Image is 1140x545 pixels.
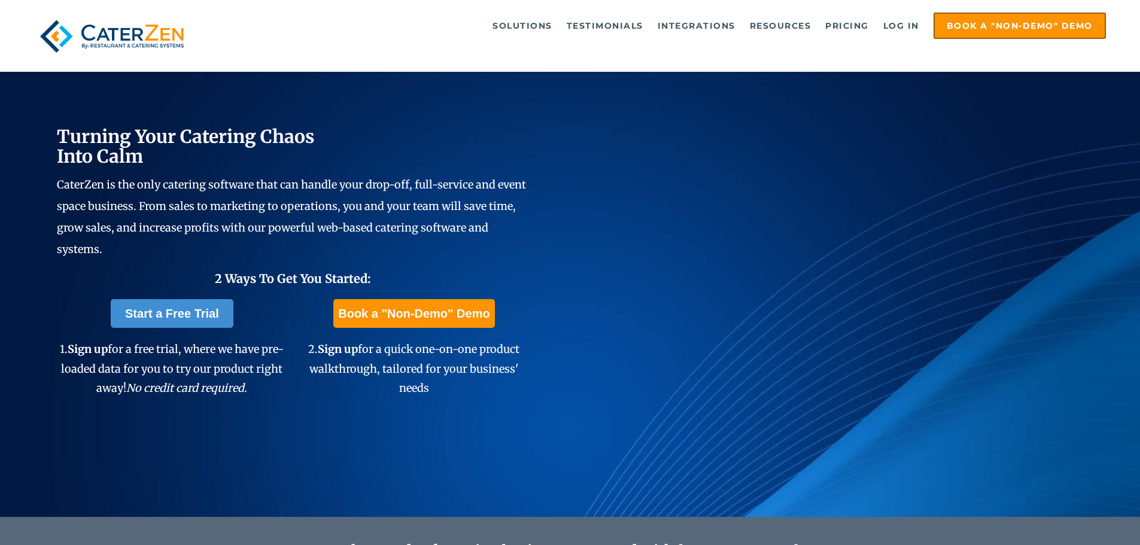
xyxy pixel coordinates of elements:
a: Testimonials [561,14,649,38]
span: CaterZen is the only catering software that can handle your drop-off, full-service and event spac... [57,178,526,256]
a: Pricing [819,14,875,38]
a: Integrations [652,14,741,38]
span: Turning Your Catering Chaos Into Calm [57,125,315,168]
a: Solutions [487,14,558,38]
a: Resources [744,14,817,38]
img: caterzen [34,13,190,60]
a: Book a "Non-Demo" Demo [934,13,1106,39]
span: 1. for a free trial, where we have pre-loaded data for you to try our product right away! [60,342,284,395]
a: Book a "Non-Demo" Demo [333,299,494,328]
a: Start a Free Trial [111,299,233,328]
a: Log in [877,14,925,38]
span: Sign up [68,342,108,356]
div: Navigation Menu [217,13,1106,39]
em: No credit card required. [126,381,247,395]
iframe: Help widget launcher [1033,498,1127,532]
span: 2. for a quick one-on-one product walkthrough, tailored for your business' needs [308,342,519,395]
span: Sign up [318,342,358,356]
span: 2 Ways To Get You Started: [215,271,371,286]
